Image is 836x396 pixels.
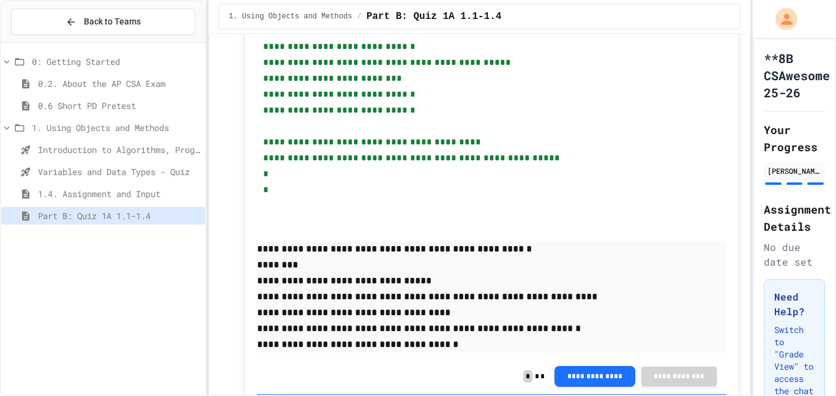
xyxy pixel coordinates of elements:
h3: Need Help? [774,290,815,319]
h1: **8B CSAwesome 25-26 [764,50,830,101]
span: 0.2. About the AP CSA Exam [38,77,200,90]
span: 1. Using Objects and Methods [229,12,353,21]
div: [PERSON_NAME] [767,165,821,176]
span: Variables and Data Types - Quiz [38,165,200,178]
span: 1. Using Objects and Methods [32,121,200,134]
span: Back to Teams [84,15,141,28]
h2: Assignment Details [764,201,825,235]
div: No due date set [764,240,825,269]
span: 0.6 Short PD Pretest [38,99,200,112]
span: 1.4. Assignment and Input [38,187,200,200]
span: Part B: Quiz 1A 1.1-1.4 [38,209,200,222]
span: Introduction to Algorithms, Programming, and Compilers [38,143,200,156]
span: 0: Getting Started [32,55,200,68]
div: My Account [763,5,801,33]
span: Part B: Quiz 1A 1.1-1.4 [367,9,502,24]
span: / [357,12,361,21]
h2: Your Progress [764,121,825,155]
